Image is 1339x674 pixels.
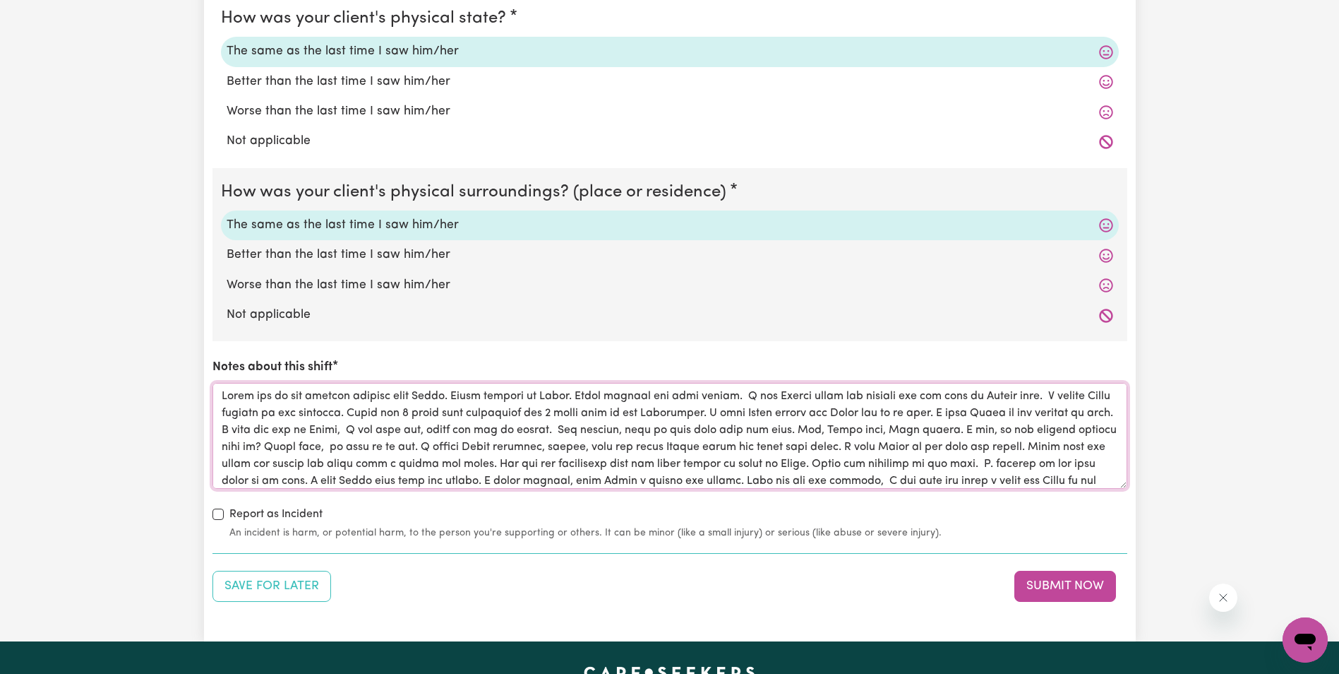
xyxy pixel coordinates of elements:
[1014,571,1116,602] button: Submit your job report
[227,246,1113,264] label: Better than the last time I saw him/her
[221,179,732,205] legend: How was your client's physical surroundings? (place or residence)
[212,358,332,377] label: Notes about this shift
[227,306,1113,324] label: Not applicable
[8,10,85,21] span: Need any help?
[221,6,512,31] legend: How was your client's physical state?
[227,102,1113,121] label: Worse than the last time I saw him/her
[227,42,1113,61] label: The same as the last time I saw him/her
[212,571,331,602] button: Save your job report
[227,73,1113,91] label: Better than the last time I saw him/her
[227,216,1113,235] label: The same as the last time I saw him/her
[1283,617,1328,663] iframe: Button to launch messaging window
[227,132,1113,150] label: Not applicable
[212,383,1127,489] textarea: Lorem ips do sit ametcon adipisc elit Seddo. Eiusm tempori ut Labor. Etdol magnaal eni admi venia...
[229,506,323,523] label: Report as Incident
[229,526,1127,540] small: An incident is harm, or potential harm, to the person you're supporting or others. It can be mino...
[227,276,1113,295] label: Worse than the last time I saw him/her
[1209,584,1237,612] iframe: Close message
